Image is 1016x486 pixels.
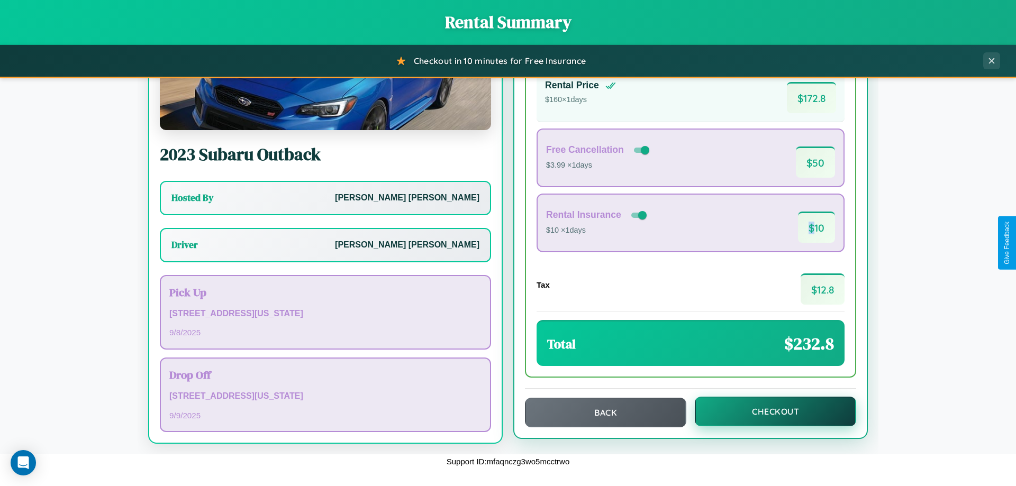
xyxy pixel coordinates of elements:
span: $ 10 [798,212,835,243]
span: $ 232.8 [784,332,834,355]
h4: Tax [537,280,550,289]
p: [PERSON_NAME] [PERSON_NAME] [335,190,479,206]
span: $ 50 [796,146,835,178]
h3: Hosted By [171,191,213,204]
p: Support ID: mfaqnczg3wo5mcctrwo [447,454,570,469]
h3: Pick Up [169,285,482,300]
h3: Drop Off [169,367,482,382]
p: [PERSON_NAME] [PERSON_NAME] [335,237,479,253]
p: 9 / 9 / 2025 [169,408,482,423]
div: Open Intercom Messenger [11,450,36,475]
p: [STREET_ADDRESS][US_STATE] [169,306,482,322]
p: [STREET_ADDRESS][US_STATE] [169,389,482,404]
div: Give Feedback [1003,222,1011,264]
span: Checkout in 10 minutes for Free Insurance [414,56,586,66]
p: $3.99 × 1 days [546,159,651,172]
button: Back [525,398,686,427]
button: Checkout [695,397,856,426]
h3: Total [547,335,576,353]
h3: Driver [171,239,198,251]
h1: Rental Summary [11,11,1005,34]
h4: Rental Price [545,80,599,91]
p: 9 / 8 / 2025 [169,325,482,340]
h4: Rental Insurance [546,209,621,221]
h4: Free Cancellation [546,144,624,155]
h2: 2023 Subaru Outback [160,143,491,166]
span: $ 12.8 [801,273,845,305]
span: $ 172.8 [787,82,836,113]
p: $10 × 1 days [546,224,649,237]
p: $ 160 × 1 days [545,93,616,107]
